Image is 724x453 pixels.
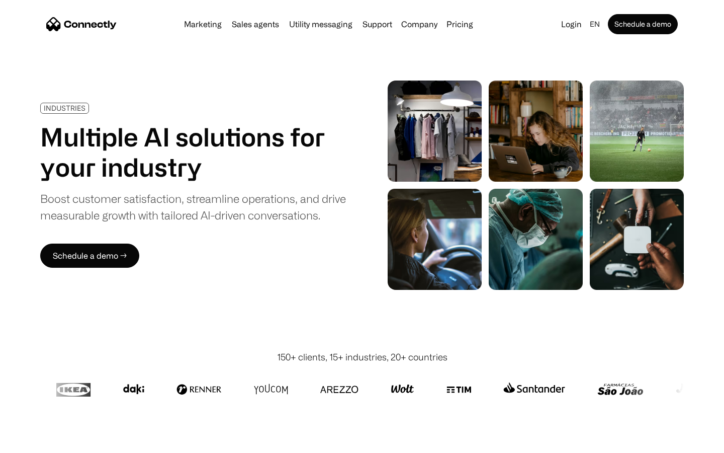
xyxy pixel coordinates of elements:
div: en [590,17,600,31]
a: Sales agents [228,20,283,28]
div: 150+ clients, 15+ industries, 20+ countries [277,350,447,364]
aside: Language selected: English [10,434,60,449]
a: Pricing [442,20,477,28]
a: Utility messaging [285,20,356,28]
ul: Language list [20,435,60,449]
div: Company [401,17,437,31]
a: Support [358,20,396,28]
div: Boost customer satisfaction, streamline operations, and drive measurable growth with tailored AI-... [40,190,346,223]
h1: Multiple AI solutions for your industry [40,122,346,182]
a: Schedule a demo → [40,244,139,268]
a: Schedule a demo [608,14,678,34]
a: Login [557,17,586,31]
div: INDUSTRIES [44,104,85,112]
a: Marketing [180,20,226,28]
